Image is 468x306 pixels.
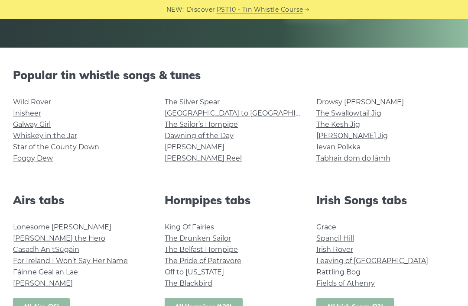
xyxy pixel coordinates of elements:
h2: Irish Songs tabs [316,193,455,207]
a: Fáinne Geal an Lae [13,268,78,276]
a: Drowsy [PERSON_NAME] [316,98,404,106]
a: Leaving of [GEOGRAPHIC_DATA] [316,257,428,265]
a: Whiskey in the Jar [13,132,77,140]
a: The Drunken Sailor [165,234,231,242]
a: Wild Rover [13,98,51,106]
a: Irish Rover [316,245,353,254]
a: [PERSON_NAME] [13,279,73,287]
a: [PERSON_NAME] Reel [165,154,242,162]
a: PST10 - Tin Whistle Course [217,5,303,15]
a: Tabhair dom do lámh [316,154,390,162]
a: Spancil Hill [316,234,354,242]
a: The Pride of Petravore [165,257,241,265]
a: The Belfast Hornpipe [165,245,238,254]
span: Discover [187,5,215,15]
h2: Airs tabs [13,193,152,207]
a: The Swallowtail Jig [316,109,381,117]
a: Casadh An tSúgáin [13,245,79,254]
h2: Hornpipes tabs [165,193,303,207]
a: The Blackbird [165,279,212,287]
a: Grace [316,223,336,231]
a: The Sailor’s Hornpipe [165,120,238,129]
a: Dawning of the Day [165,132,234,140]
a: The Silver Spear [165,98,220,106]
a: [PERSON_NAME] Jig [316,132,388,140]
a: The Kesh Jig [316,120,360,129]
a: King Of Fairies [165,223,214,231]
a: Lonesome [PERSON_NAME] [13,223,111,231]
a: Inisheer [13,109,41,117]
a: Ievan Polkka [316,143,361,151]
h2: Popular tin whistle songs & tunes [13,68,455,82]
span: NEW: [166,5,184,15]
a: Off to [US_STATE] [165,268,224,276]
a: [GEOGRAPHIC_DATA] to [GEOGRAPHIC_DATA] [165,109,325,117]
a: Star of the County Down [13,143,99,151]
a: Galway Girl [13,120,51,129]
a: Fields of Athenry [316,279,375,287]
a: [PERSON_NAME] the Hero [13,234,105,242]
a: Rattling Bog [316,268,361,276]
a: For Ireland I Won’t Say Her Name [13,257,128,265]
a: [PERSON_NAME] [165,143,224,151]
a: Foggy Dew [13,154,53,162]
